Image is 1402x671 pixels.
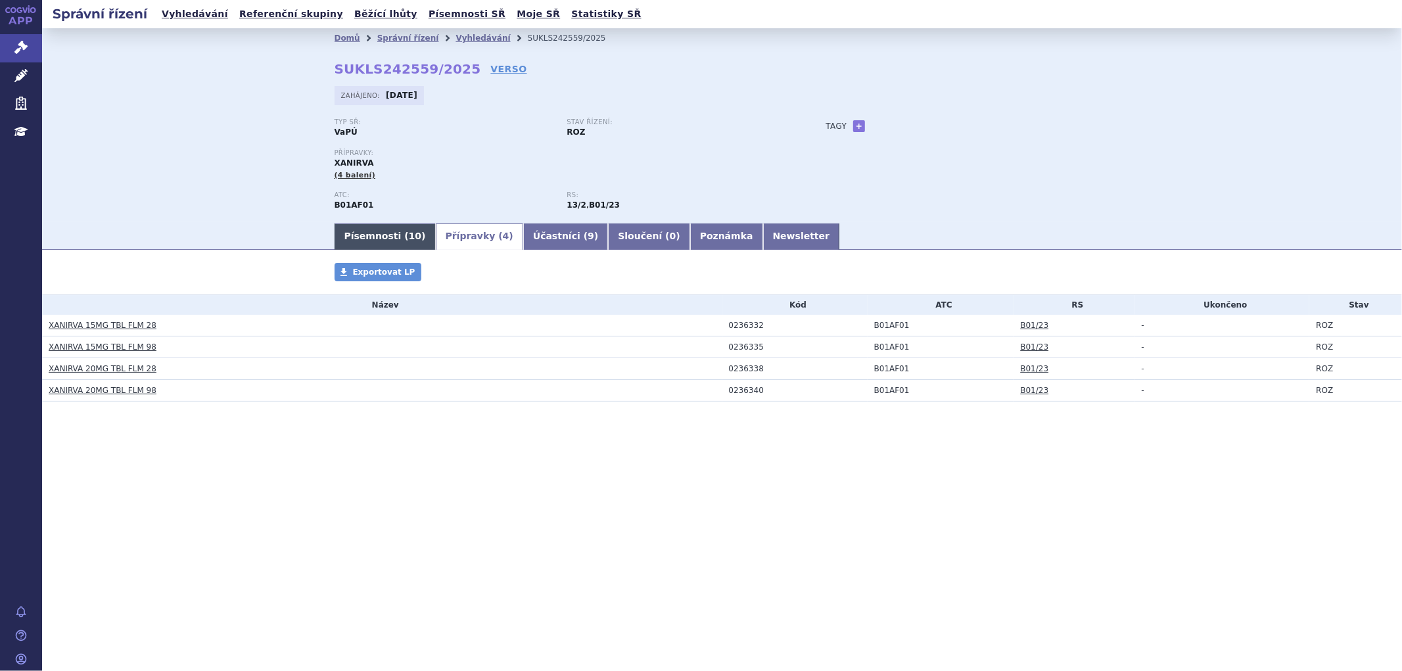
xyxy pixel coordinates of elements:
strong: VaPÚ [335,127,358,137]
div: 0236332 [729,321,868,330]
span: 4 [503,231,509,241]
p: ATC: [335,191,554,199]
h2: Správní řízení [42,5,158,23]
a: Písemnosti SŘ [425,5,509,23]
a: B01/23 [1020,321,1048,330]
th: Název [42,295,722,315]
strong: [DATE] [386,91,417,100]
td: ROZ [1309,315,1402,336]
a: Účastníci (9) [523,223,608,250]
a: Přípravky (4) [436,223,523,250]
p: Stav řízení: [567,118,787,126]
a: Poznámka [690,223,763,250]
div: 0236340 [729,386,868,395]
a: B01/23 [1020,386,1048,395]
span: XANIRVA [335,158,374,168]
span: Zahájeno: [341,90,383,101]
a: Newsletter [763,223,840,250]
strong: SUKLS242559/2025 [335,61,481,77]
th: RS [1014,295,1134,315]
a: B01/23 [1020,364,1048,373]
td: ROZ [1309,336,1402,358]
a: XANIRVA 20MG TBL FLM 98 [49,386,156,395]
span: 0 [670,231,676,241]
a: Moje SŘ [513,5,564,23]
a: Vyhledávání [158,5,232,23]
a: Sloučení (0) [608,223,689,250]
p: Typ SŘ: [335,118,554,126]
td: RIVAROXABAN [868,358,1014,380]
a: XANIRVA 15MG TBL FLM 28 [49,321,156,330]
td: RIVAROXABAN [868,380,1014,402]
a: Běžící lhůty [350,5,421,23]
p: Přípravky: [335,149,800,157]
a: XANIRVA 20MG TBL FLM 28 [49,364,156,373]
a: VERSO [490,62,526,76]
span: - [1142,321,1144,330]
td: RIVAROXABAN [868,315,1014,336]
span: - [1142,342,1144,352]
span: Exportovat LP [353,267,415,277]
th: Kód [722,295,868,315]
td: RIVAROXABAN [868,336,1014,358]
strong: ROZ [567,127,586,137]
strong: RIVAROXABAN [335,200,374,210]
a: Exportovat LP [335,263,422,281]
strong: gatrany a xabany vyšší síly [589,200,620,210]
th: Stav [1309,295,1402,315]
th: ATC [868,295,1014,315]
a: Písemnosti (10) [335,223,436,250]
td: ROZ [1309,358,1402,380]
span: - [1142,364,1144,373]
a: Domů [335,34,360,43]
h3: Tagy [826,118,847,134]
strong: léčiva k terapii nebo k profylaxi tromboembolických onemocnění, přímé inhibitory faktoru Xa a tro... [567,200,586,210]
span: (4 balení) [335,171,376,179]
div: , [567,191,800,211]
li: SUKLS242559/2025 [528,28,623,48]
a: Referenční skupiny [235,5,347,23]
a: Vyhledávání [456,34,510,43]
p: RS: [567,191,787,199]
span: 10 [409,231,421,241]
td: ROZ [1309,380,1402,402]
a: XANIRVA 15MG TBL FLM 98 [49,342,156,352]
a: Správní řízení [377,34,439,43]
span: - [1142,386,1144,395]
a: + [853,120,865,132]
div: 0236338 [729,364,868,373]
a: B01/23 [1020,342,1048,352]
div: 0236335 [729,342,868,352]
a: Statistiky SŘ [567,5,645,23]
span: 9 [588,231,594,241]
th: Ukončeno [1135,295,1310,315]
